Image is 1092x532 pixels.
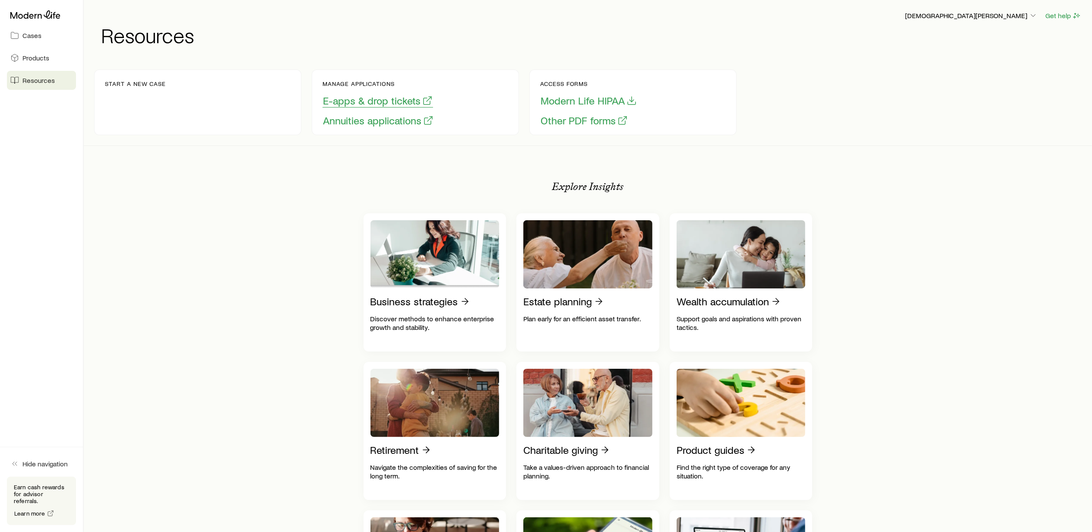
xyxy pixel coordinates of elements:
[677,220,806,288] img: Wealth accumulation
[7,48,76,67] a: Products
[523,369,652,437] img: Charitable giving
[677,444,744,456] p: Product guides
[364,213,506,351] a: Business strategiesDiscover methods to enhance enterprise growth and stability.
[523,220,652,288] img: Estate planning
[905,11,1038,21] button: [DEMOGRAPHIC_DATA][PERSON_NAME]
[7,26,76,45] a: Cases
[101,25,1082,45] h1: Resources
[670,362,813,500] a: Product guidesFind the right type of coverage for any situation.
[677,314,806,332] p: Support goals and aspirations with proven tactics.
[7,71,76,90] a: Resources
[670,213,813,351] a: Wealth accumulationSupport goals and aspirations with proven tactics.
[523,314,652,323] p: Plan early for an efficient asset transfer.
[540,114,628,127] button: Other PDF forms
[540,80,637,87] p: Access forms
[14,510,45,516] span: Learn more
[22,459,68,468] span: Hide navigation
[370,369,500,437] img: Retirement
[370,463,500,480] p: Navigate the complexities of saving for the long term.
[7,477,76,525] div: Earn cash rewards for advisor referrals.Learn more
[22,31,41,40] span: Cases
[677,463,806,480] p: Find the right type of coverage for any situation.
[370,295,458,307] p: Business strategies
[523,295,592,307] p: Estate planning
[370,444,419,456] p: Retirement
[523,444,598,456] p: Charitable giving
[105,80,166,87] p: Start a new case
[323,80,434,87] p: Manage applications
[323,114,434,127] button: Annuities applications
[364,362,506,500] a: RetirementNavigate the complexities of saving for the long term.
[677,295,769,307] p: Wealth accumulation
[370,314,500,332] p: Discover methods to enhance enterprise growth and stability.
[540,94,637,108] button: Modern Life HIPAA
[516,362,659,500] a: Charitable givingTake a values-driven approach to financial planning.
[523,463,652,480] p: Take a values-driven approach to financial planning.
[370,220,500,288] img: Business strategies
[14,484,69,504] p: Earn cash rewards for advisor referrals.
[323,94,433,108] button: E-apps & drop tickets
[905,11,1038,20] p: [DEMOGRAPHIC_DATA][PERSON_NAME]
[22,54,49,62] span: Products
[552,180,624,193] p: Explore Insights
[516,213,659,351] a: Estate planningPlan early for an efficient asset transfer.
[677,369,806,437] img: Product guides
[1045,11,1082,21] button: Get help
[7,454,76,473] button: Hide navigation
[22,76,55,85] span: Resources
